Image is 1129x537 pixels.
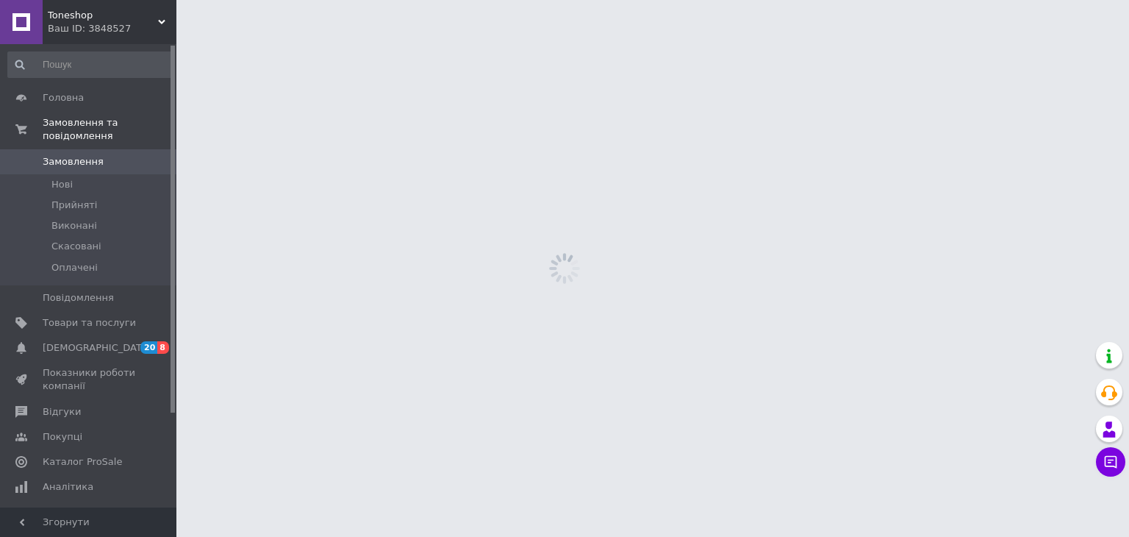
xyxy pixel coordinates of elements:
span: Прийняті [51,199,97,212]
span: Нові [51,178,73,191]
span: Управління сайтом [43,505,136,532]
span: Товари та послуги [43,316,136,330]
span: Показники роботи компанії [43,366,136,393]
input: Пошук [7,51,173,78]
span: Аналітика [43,480,93,494]
span: Виконані [51,219,97,232]
span: 8 [157,341,169,354]
span: Відгуки [43,405,81,419]
span: Скасовані [51,240,101,253]
span: Toneshop [48,9,158,22]
span: Головна [43,91,84,104]
span: Каталог ProSale [43,455,122,469]
span: Оплачені [51,261,98,274]
button: Чат з покупцем [1096,447,1125,477]
span: 20 [140,341,157,354]
span: Покупці [43,430,82,444]
div: Ваш ID: 3848527 [48,22,176,35]
span: Замовлення [43,155,104,168]
span: [DEMOGRAPHIC_DATA] [43,341,151,355]
span: Повідомлення [43,291,114,305]
span: Замовлення та повідомлення [43,116,176,143]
